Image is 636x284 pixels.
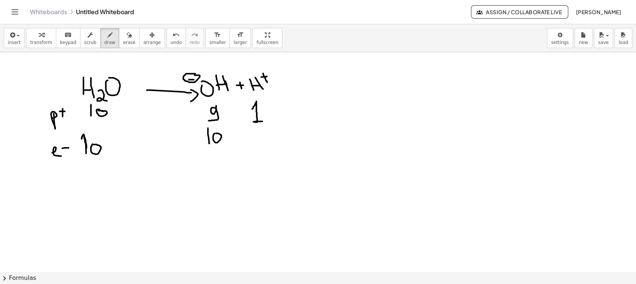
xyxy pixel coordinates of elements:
[205,28,230,48] button: format_sizesmaller
[237,31,244,40] i: format_size
[598,40,608,45] span: save
[60,40,76,45] span: keypad
[30,40,52,45] span: transform
[4,28,25,48] button: insert
[614,28,632,48] button: load
[256,40,278,45] span: fullscreen
[190,40,200,45] span: redo
[84,40,96,45] span: scrub
[471,5,568,19] button: Assign / Collaborate Live
[477,9,562,15] span: Assign / Collaborate Live
[575,28,592,48] button: new
[234,40,247,45] span: larger
[570,5,627,19] button: [PERSON_NAME]
[123,40,135,45] span: erase
[186,28,204,48] button: redoredo
[579,40,588,45] span: new
[618,40,628,45] span: load
[104,40,116,45] span: draw
[209,40,226,45] span: smaller
[214,31,221,40] i: format_size
[9,6,21,18] button: Toggle navigation
[80,28,101,48] button: scrub
[139,28,165,48] button: arrange
[119,28,139,48] button: erase
[594,28,613,48] button: save
[551,40,569,45] span: settings
[64,31,72,40] i: keyboard
[100,28,120,48] button: draw
[191,31,198,40] i: redo
[56,28,80,48] button: keyboardkeypad
[576,9,621,15] span: [PERSON_NAME]
[26,28,56,48] button: transform
[230,28,251,48] button: format_sizelarger
[547,28,573,48] button: settings
[143,40,161,45] span: arrange
[8,40,20,45] span: insert
[30,8,67,16] a: Whiteboards
[252,28,282,48] button: fullscreen
[171,40,182,45] span: undo
[167,28,186,48] button: undoundo
[173,31,180,40] i: undo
